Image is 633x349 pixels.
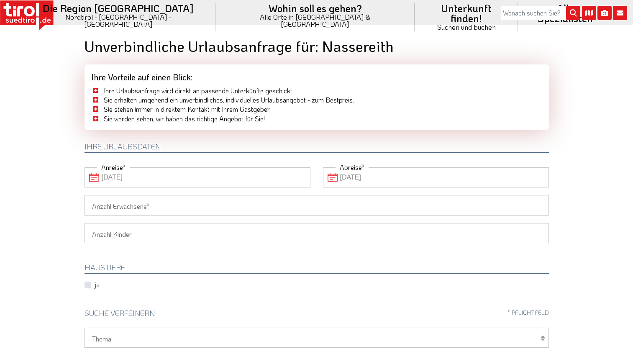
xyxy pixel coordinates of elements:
[95,280,100,289] label: ja
[85,143,549,153] h2: Ihre Urlaubsdaten
[91,114,542,123] li: Sie werden sehen, wir haben das richtige Angebot für Sie!
[31,13,205,28] small: Nordtirol - [GEOGRAPHIC_DATA] - [GEOGRAPHIC_DATA]
[85,38,549,54] h1: Unverbindliche Urlaubsanfrage für: Nassereith
[501,6,580,20] input: Wonach suchen Sie?
[613,6,627,20] i: Kontakt
[91,105,542,114] li: Sie stehen immer in direktem Kontakt mit Ihrem Gastgeber.
[85,309,549,319] h2: Suche verfeinern
[226,13,405,28] small: Alle Orte in [GEOGRAPHIC_DATA] & [GEOGRAPHIC_DATA]
[507,309,549,316] span: * Pflichtfeld
[425,23,508,31] small: Suchen und buchen
[91,86,542,95] li: Ihre Urlaubsanfrage wird direkt an passende Unterkünfte geschickt.
[597,6,612,20] i: Fotogalerie
[85,264,549,274] h2: HAUSTIERE
[582,6,596,20] i: Karte öffnen
[85,64,549,86] div: Ihre Vorteile auf einen Blick:
[91,95,542,105] li: Sie erhalten umgehend ein unverbindliches, individuelles Urlaubsangebot - zum Bestpreis.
